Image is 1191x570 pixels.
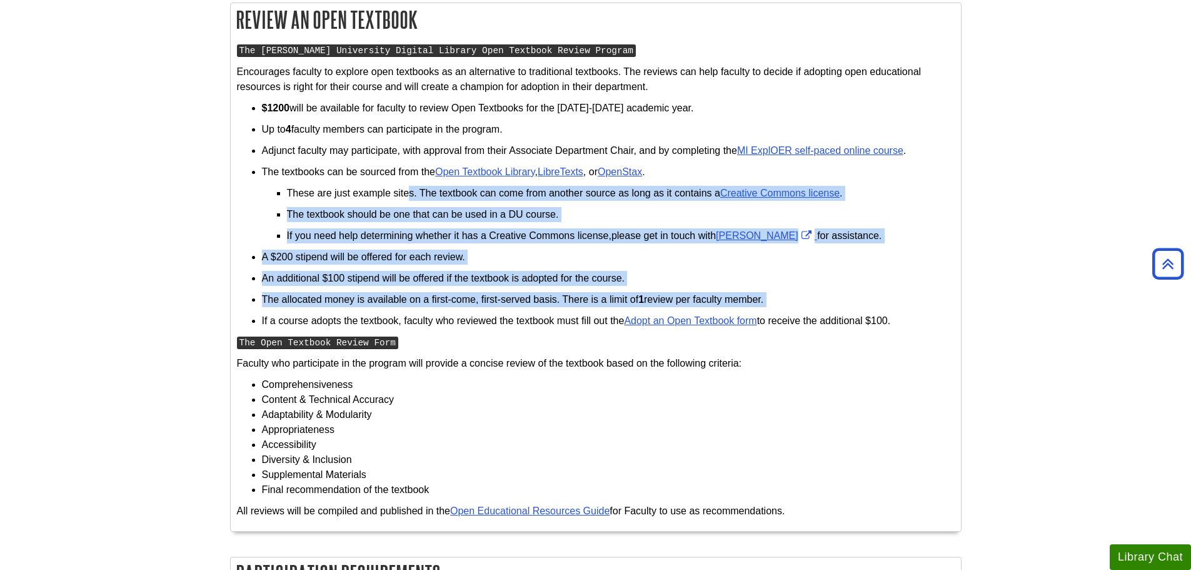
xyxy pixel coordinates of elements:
[237,64,955,94] p: Encourages faculty to explore open textbooks as an alternative to traditional textbooks. The revi...
[262,482,955,497] li: Final recommendation of the textbook
[1110,544,1191,570] button: Library Chat
[262,407,955,422] li: Adaptability & Modularity
[598,166,642,177] a: OpenStax
[262,103,290,113] strong: $1200
[538,166,583,177] a: LibreTexts
[450,506,610,516] a: Open Educational Resources Guide
[262,271,955,286] p: An additional $100 stipend will be offered if the textbook is adopted for the course.
[262,101,955,116] p: will be available for faculty to review Open Textbooks for the [DATE]-[DATE] academic year.
[262,437,955,452] li: Accessibility
[287,186,955,201] p: These are just example sites. The textbook can come from another source as long as it contains a .
[262,143,955,158] p: Adjunct faculty may participate, with approval from their Associate Department Chair, and by comp...
[262,467,955,482] li: Supplemental Materials
[237,44,636,57] kbd: The [PERSON_NAME] University Digital Library Open Textbook Review Program
[716,230,815,241] a: Link opens in new window
[237,504,955,519] p: All reviews will be compiled and published in the for Faculty to use as recommendations.
[624,315,756,326] a: Adopt an Open Textbook form
[638,294,644,305] strong: 1
[237,356,955,371] p: Faculty who participate in the program will provide a concise review of the textbook based on the...
[262,292,955,307] p: The allocated money is available on a first-come, first-served basis. There is a limit of review ...
[262,377,955,392] li: Comprehensiveness
[262,250,955,265] p: A $200 stipend will be offered for each review.
[435,166,535,177] a: Open Textbook Library
[287,228,955,243] p: If you need help determining whether it has a Creative Commons license, for assistance.
[737,145,903,156] a: MI ExplOER self-paced online course
[262,392,955,407] li: Content & Technical Accuracy
[231,3,961,36] h2: Review an Open Textbook
[262,313,955,328] p: If a course adopts the textbook, faculty who reviewed the textbook must fill out the to receive t...
[611,230,815,241] span: please get in touch with
[237,337,398,349] kbd: The Open Textbook Review Form
[286,124,291,135] strong: 4
[720,188,840,198] a: Creative Commons license
[262,452,955,467] li: Diversity & Inclusion
[262,122,955,137] p: Up to faculty members can participate in the program.
[262,165,955,180] p: The textbooks can be sourced from the , , or .
[262,422,955,437] li: Appropriateness
[1148,255,1188,272] a: Back to Top
[287,207,955,222] p: The textbook should be one that can be used in a DU course.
